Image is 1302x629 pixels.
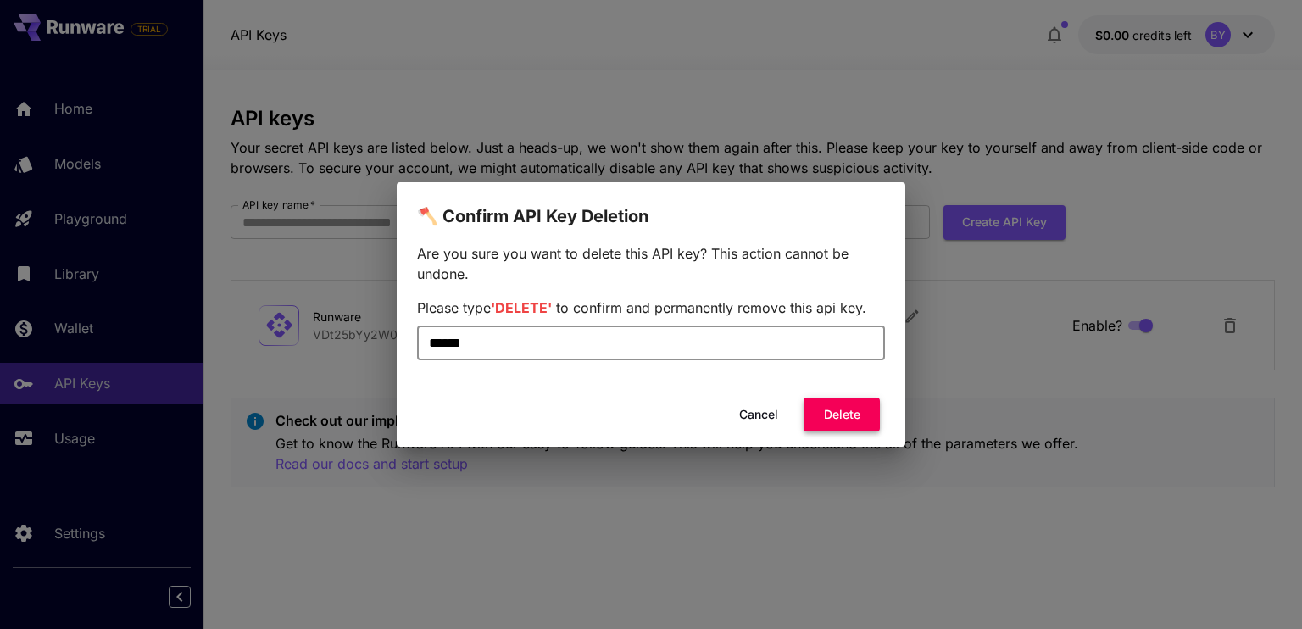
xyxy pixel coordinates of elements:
[397,182,905,230] h2: 🪓 Confirm API Key Deletion
[721,398,797,432] button: Cancel
[804,398,880,432] button: Delete
[417,299,866,316] span: Please type to confirm and permanently remove this api key.
[417,243,885,284] p: Are you sure you want to delete this API key? This action cannot be undone.
[491,299,552,316] span: 'DELETE'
